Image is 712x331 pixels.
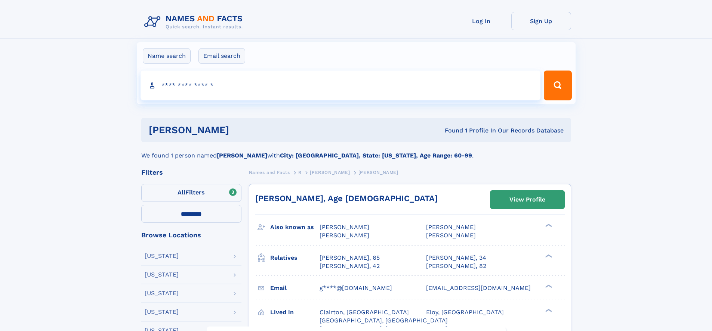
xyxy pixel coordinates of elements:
[270,306,320,319] h3: Lived in
[141,232,241,238] div: Browse Locations
[543,308,552,313] div: ❯
[320,309,409,316] span: Clairton, [GEOGRAPHIC_DATA]
[141,142,571,160] div: We found 1 person named with .
[149,125,337,135] h1: [PERSON_NAME]
[145,253,179,259] div: [US_STATE]
[217,152,267,159] b: [PERSON_NAME]
[178,189,185,196] span: All
[198,48,245,64] label: Email search
[543,223,552,228] div: ❯
[426,262,486,270] a: [PERSON_NAME], 82
[426,284,531,291] span: [EMAIL_ADDRESS][DOMAIN_NAME]
[249,168,290,177] a: Names and Facts
[451,12,511,30] a: Log In
[426,232,476,239] span: [PERSON_NAME]
[298,170,302,175] span: R
[490,191,564,209] a: View Profile
[310,168,350,177] a: [PERSON_NAME]
[511,12,571,30] a: Sign Up
[145,290,179,296] div: [US_STATE]
[544,71,571,100] button: Search Button
[145,309,179,315] div: [US_STATE]
[320,317,448,324] span: [GEOGRAPHIC_DATA], [GEOGRAPHIC_DATA]
[141,184,241,202] label: Filters
[143,48,191,64] label: Name search
[310,170,350,175] span: [PERSON_NAME]
[298,168,302,177] a: R
[270,221,320,234] h3: Also known as
[141,169,241,176] div: Filters
[358,170,398,175] span: [PERSON_NAME]
[320,232,369,239] span: [PERSON_NAME]
[543,253,552,258] div: ❯
[337,127,564,135] div: Found 1 Profile In Our Records Database
[426,309,504,316] span: Eloy, [GEOGRAPHIC_DATA]
[280,152,472,159] b: City: [GEOGRAPHIC_DATA], State: [US_STATE], Age Range: 60-99
[543,284,552,288] div: ❯
[426,254,486,262] a: [PERSON_NAME], 34
[141,12,249,32] img: Logo Names and Facts
[145,272,179,278] div: [US_STATE]
[270,252,320,264] h3: Relatives
[320,224,369,231] span: [PERSON_NAME]
[270,282,320,294] h3: Email
[320,262,380,270] a: [PERSON_NAME], 42
[255,194,438,203] a: [PERSON_NAME], Age [DEMOGRAPHIC_DATA]
[320,254,380,262] a: [PERSON_NAME], 65
[141,71,541,100] input: search input
[426,224,476,231] span: [PERSON_NAME]
[509,191,545,208] div: View Profile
